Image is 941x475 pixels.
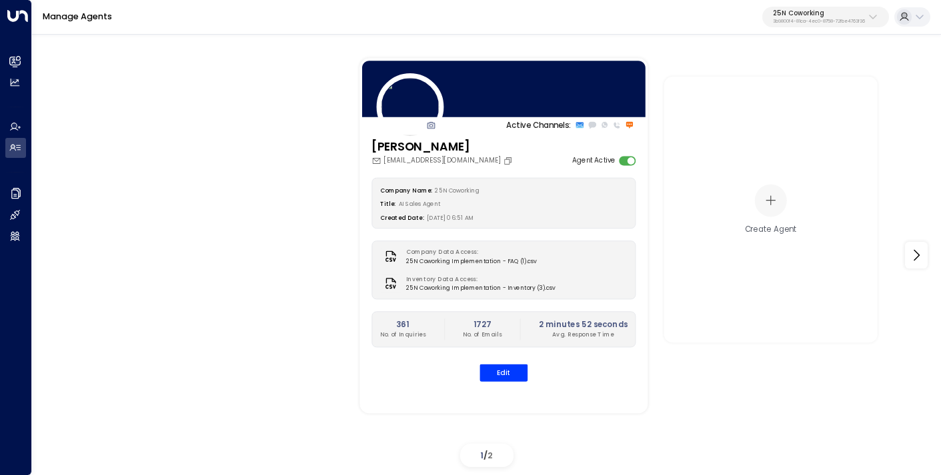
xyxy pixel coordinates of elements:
[773,9,865,17] p: 25N Coworking
[488,450,493,461] span: 2
[435,187,479,195] span: 25N Coworking
[762,7,889,28] button: 25N Coworking3b9800f4-81ca-4ec0-8758-72fbe4763f36
[371,139,515,156] h3: [PERSON_NAME]
[463,330,502,339] p: No. of Emails
[43,11,112,22] a: Manage Agents
[380,187,432,195] label: Company Name:
[463,318,502,330] h2: 1727
[406,248,532,256] label: Company Data Access:
[371,156,515,166] div: [EMAIL_ADDRESS][DOMAIN_NAME]
[399,200,441,208] span: AI Sales Agent
[406,275,551,284] label: Inventory Data Access:
[480,450,484,461] span: 1
[380,200,395,208] label: Title:
[460,444,514,467] div: /
[427,213,474,221] span: [DATE] 06:51 AM
[380,318,425,330] h2: 361
[380,213,424,221] label: Created Date:
[572,156,616,166] label: Agent Active
[773,19,865,24] p: 3b9800f4-81ca-4ec0-8758-72fbe4763f36
[539,318,628,330] h2: 2 minutes 52 seconds
[506,119,571,131] p: Active Channels:
[406,284,556,292] span: 25N Coworking Implementation - Inventory (3).csv
[377,73,444,141] img: 84_headshot.jpg
[406,256,537,265] span: 25N Coworking Implementation - FAQ (1).csv
[539,330,628,339] p: Avg. Response Time
[744,223,796,235] div: Create Agent
[480,364,528,381] button: Edit
[380,330,425,339] p: No. of Inquiries
[503,156,515,165] button: Copy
